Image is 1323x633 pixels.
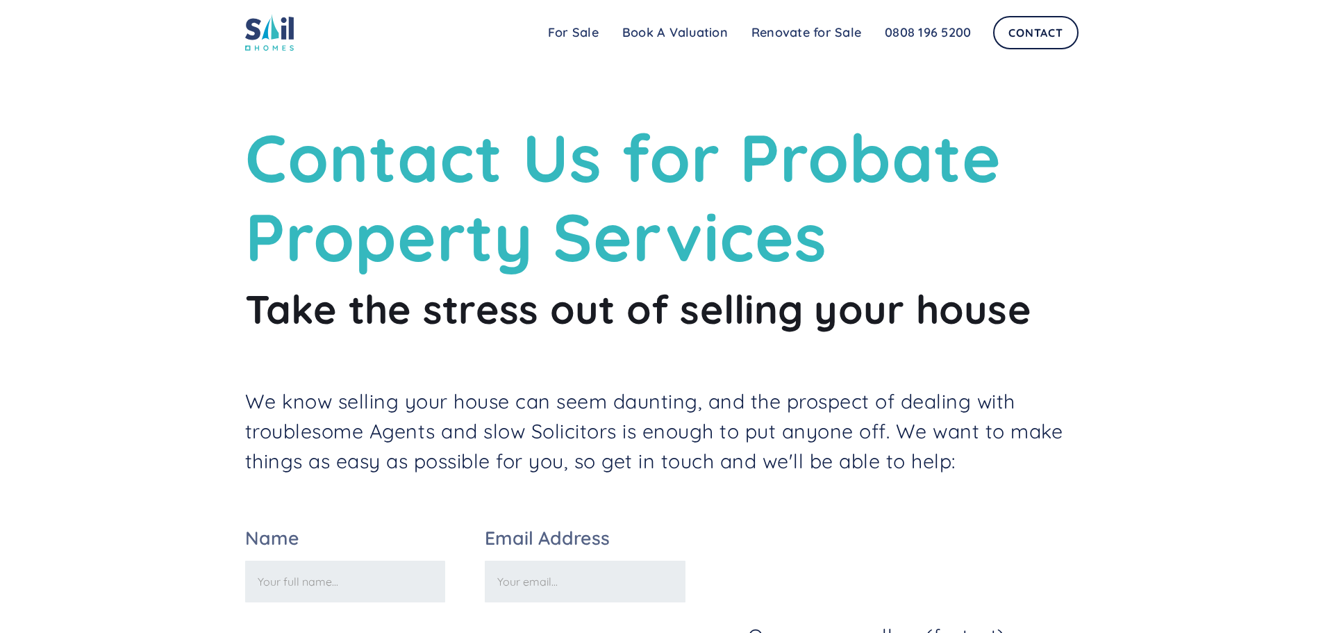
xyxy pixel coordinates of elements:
a: Renovate for Sale [740,19,873,47]
input: Your email... [485,561,685,602]
img: sail home logo colored [245,14,294,51]
input: Your full name... [245,561,446,602]
a: 0808 196 5200 [873,19,983,47]
a: Contact [993,16,1078,49]
h1: Contact Us for Probate Property Services [245,118,1079,277]
label: Email Address [485,529,685,548]
h2: Take the stress out of selling your house [245,284,1079,334]
label: Name [245,529,446,548]
p: We know selling your house can seem daunting, and the prospect of dealing with troublesome Agents... [245,386,1079,476]
a: Book A Valuation [610,19,740,47]
a: For Sale [536,19,610,47]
